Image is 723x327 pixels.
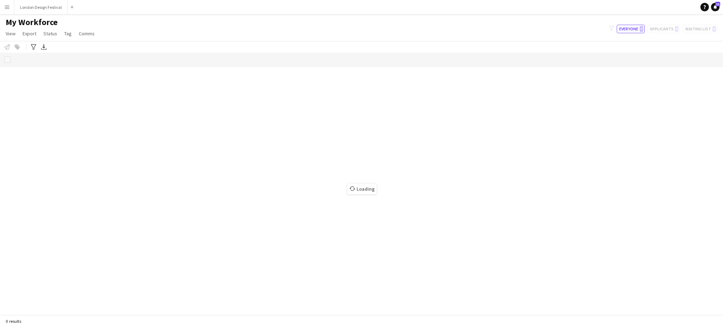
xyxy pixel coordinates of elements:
button: Everyone0 [617,25,645,33]
span: My Workforce [6,17,58,28]
span: Loading [347,184,377,194]
button: London Design Festival [14,0,68,14]
a: Comms [76,29,97,38]
span: Comms [79,30,95,37]
app-action-btn: Export XLSX [40,43,48,51]
app-action-btn: Advanced filters [29,43,38,51]
a: Export [20,29,39,38]
span: Tag [64,30,72,37]
span: 0 [640,26,643,32]
span: Status [43,30,57,37]
a: 11 [711,3,719,11]
span: 11 [715,2,720,6]
a: Tag [61,29,74,38]
a: View [3,29,18,38]
a: Status [41,29,60,38]
span: View [6,30,16,37]
span: Export [23,30,36,37]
